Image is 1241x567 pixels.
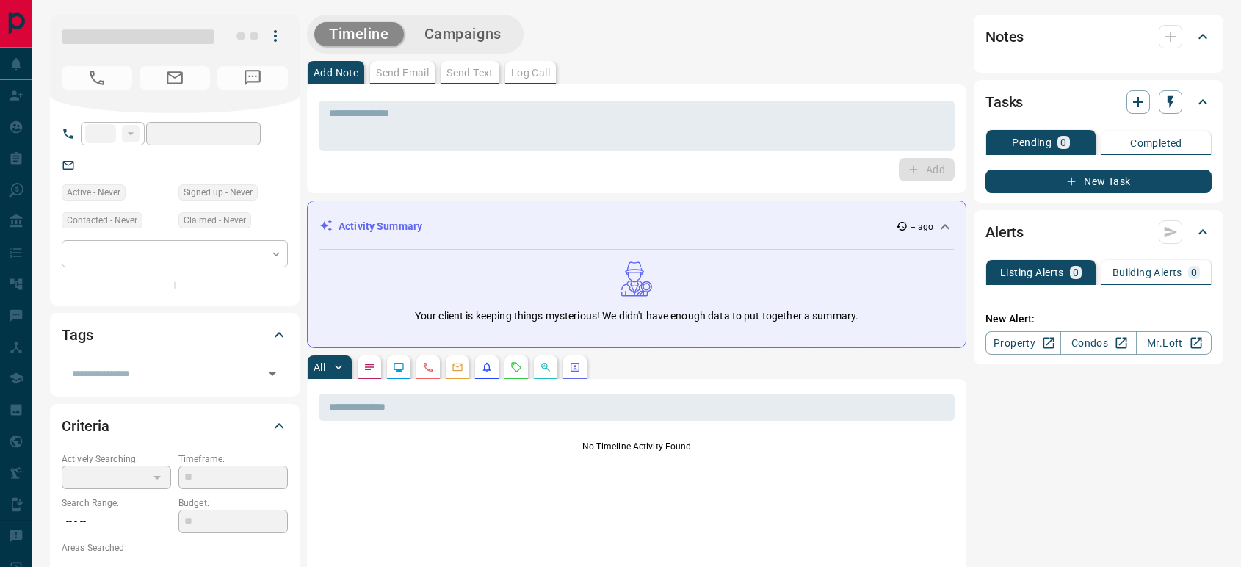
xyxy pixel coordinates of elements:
[1136,331,1212,355] a: Mr.Loft
[985,25,1024,48] h2: Notes
[415,308,858,324] p: Your client is keeping things mysterious! We didn't have enough data to put together a summary.
[62,510,171,534] p: -- - --
[985,170,1212,193] button: New Task
[393,361,405,373] svg: Lead Browsing Activity
[1060,137,1066,148] p: 0
[62,496,171,510] p: Search Range:
[184,213,246,228] span: Claimed - Never
[363,361,375,373] svg: Notes
[481,361,493,373] svg: Listing Alerts
[1112,267,1182,278] p: Building Alerts
[178,452,288,466] p: Timeframe:
[62,541,288,555] p: Areas Searched:
[62,452,171,466] p: Actively Searching:
[178,496,288,510] p: Budget:
[184,185,253,200] span: Signed up - Never
[319,213,954,240] div: Activity Summary-- ago
[339,219,422,234] p: Activity Summary
[985,84,1212,120] div: Tasks
[62,414,109,438] h2: Criteria
[1060,331,1136,355] a: Condos
[1012,137,1052,148] p: Pending
[452,361,463,373] svg: Emails
[985,214,1212,250] div: Alerts
[140,66,210,90] span: No Email
[319,440,955,453] p: No Timeline Activity Found
[1000,267,1064,278] p: Listing Alerts
[1191,267,1197,278] p: 0
[510,361,522,373] svg: Requests
[1073,267,1079,278] p: 0
[217,66,288,90] span: No Number
[410,22,516,46] button: Campaigns
[985,331,1061,355] a: Property
[67,185,120,200] span: Active - Never
[67,213,137,228] span: Contacted - Never
[985,90,1023,114] h2: Tasks
[911,220,933,234] p: -- ago
[985,220,1024,244] h2: Alerts
[62,408,288,444] div: Criteria
[1130,138,1182,148] p: Completed
[314,22,404,46] button: Timeline
[62,323,93,347] h2: Tags
[85,159,91,170] a: --
[985,19,1212,54] div: Notes
[422,361,434,373] svg: Calls
[314,362,325,372] p: All
[62,317,288,353] div: Tags
[985,311,1212,327] p: New Alert:
[314,68,358,78] p: Add Note
[62,66,132,90] span: No Number
[569,361,581,373] svg: Agent Actions
[540,361,551,373] svg: Opportunities
[262,364,283,384] button: Open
